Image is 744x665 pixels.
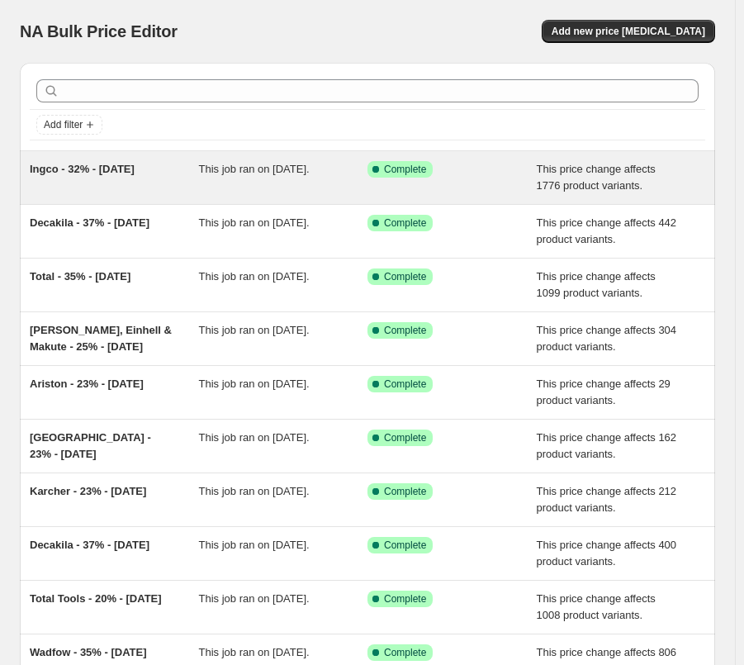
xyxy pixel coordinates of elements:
span: This price change affects 1099 product variants. [537,270,656,299]
span: Ingco - 32% - [DATE] [30,163,135,175]
span: Complete [384,270,426,283]
button: Add new price [MEDICAL_DATA] [542,20,715,43]
span: Ariston - 23% - [DATE] [30,378,144,390]
span: This price change affects 212 product variants. [537,485,677,514]
span: Decakila - 37% - [DATE] [30,539,149,551]
span: [GEOGRAPHIC_DATA] - 23% - [DATE] [30,431,151,460]
span: This job ran on [DATE]. [199,592,310,605]
span: This price change affects 304 product variants. [537,324,677,353]
span: This job ran on [DATE]. [199,646,310,658]
span: [PERSON_NAME], Einhell & Makute - 25% - [DATE] [30,324,172,353]
span: This job ran on [DATE]. [199,270,310,283]
span: Total - 35% - [DATE] [30,270,130,283]
span: Complete [384,592,426,606]
span: Complete [384,378,426,391]
span: Complete [384,324,426,337]
span: This price change affects 442 product variants. [537,216,677,245]
span: This price change affects 1776 product variants. [537,163,656,192]
span: Complete [384,646,426,659]
span: Complete [384,539,426,552]
span: Wadfow - 35% - [DATE] [30,646,147,658]
span: Complete [384,216,426,230]
span: Karcher - 23% - [DATE] [30,485,146,497]
span: This job ran on [DATE]. [199,485,310,497]
span: Complete [384,163,426,176]
span: Complete [384,485,426,498]
span: This job ran on [DATE]. [199,163,310,175]
span: Decakila - 37% - [DATE] [30,216,149,229]
span: Add filter [44,118,83,131]
span: This price change affects 29 product variants. [537,378,671,406]
span: This job ran on [DATE]. [199,378,310,390]
span: Complete [384,431,426,444]
span: This price change affects 1008 product variants. [537,592,656,621]
span: Total Tools - 20% - [DATE] [30,592,162,605]
span: NA Bulk Price Editor [20,22,178,40]
button: Add filter [36,115,102,135]
span: This job ran on [DATE]. [199,539,310,551]
span: This price change affects 400 product variants. [537,539,677,568]
span: This job ran on [DATE]. [199,324,310,336]
span: This job ran on [DATE]. [199,216,310,229]
span: This price change affects 162 product variants. [537,431,677,460]
span: Add new price [MEDICAL_DATA] [552,25,705,38]
span: This job ran on [DATE]. [199,431,310,444]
